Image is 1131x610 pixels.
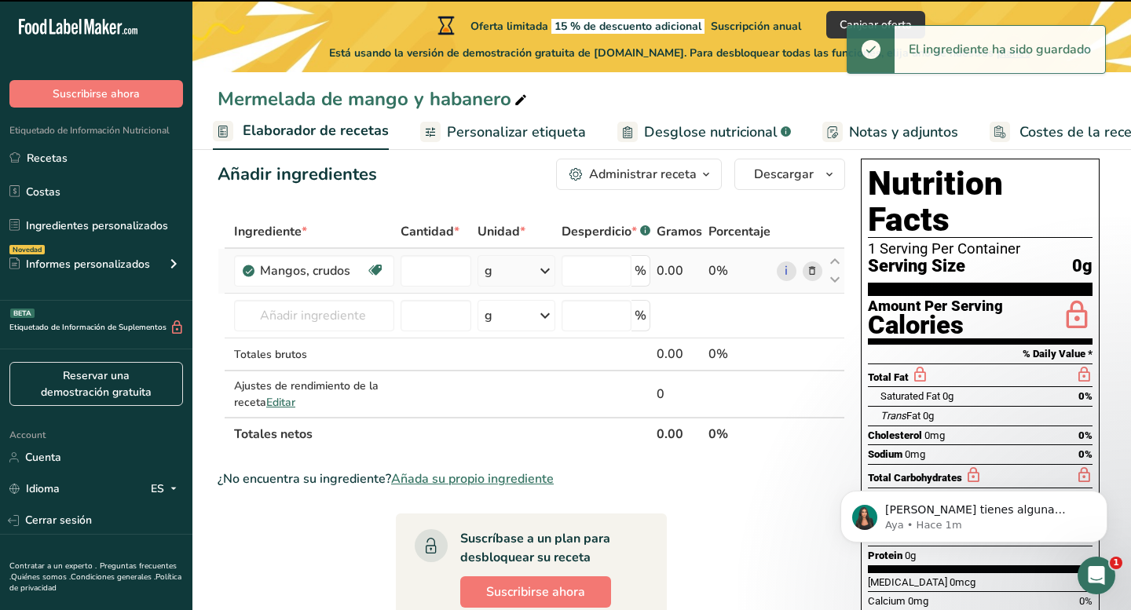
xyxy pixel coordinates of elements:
a: Personalizar etiqueta [420,115,586,150]
span: Calcium [868,595,906,607]
span: Saturated Fat [880,390,940,402]
span: Notas y adjuntos [849,122,958,143]
th: 0.00 [653,417,705,450]
i: Trans [880,410,906,422]
span: 0% [1078,429,1093,441]
a: i [777,261,796,281]
span: 15 % de descuento adicional [551,19,705,34]
div: Ajustes de rendimiento de la receta [234,378,394,411]
span: Está usando la versión de demostración gratuita de [DOMAIN_NAME]. Para desbloquear todas las func... [329,45,1030,61]
div: Añadir ingredientes [218,162,377,188]
span: 0mcg [950,576,975,588]
div: Administrar receta [589,165,697,184]
span: 0mg [905,448,925,460]
div: Novedad [9,245,45,254]
span: Elaborador de recetas [243,120,389,141]
span: Gramos [657,222,702,241]
th: Totales netos [231,417,653,450]
div: Oferta limitada [434,16,801,35]
div: Desperdicio [562,222,650,241]
div: 0% [708,261,770,280]
a: Reservar una demostración gratuita [9,362,183,406]
div: ¿No encuentra su ingrediente? [218,469,845,488]
a: Idioma [9,475,60,502]
div: BETA [10,309,35,318]
div: Amount Per Serving [868,299,1003,314]
button: Administrar receta [556,159,722,190]
div: Calories [868,314,1003,337]
iframe: Intercom notifications mensaje [817,458,1131,568]
span: 0mg [924,429,945,441]
span: 0% [1079,595,1093,607]
a: Condiciones generales . [71,572,156,583]
span: 0% [1078,390,1093,402]
span: Total Fat [868,371,909,383]
div: 0.00 [657,345,702,363]
a: Desglose nutricional [617,115,791,150]
div: Informes personalizados [9,256,150,272]
span: 0mg [908,595,928,607]
span: 0g [923,410,934,422]
div: Mermelada de mango y habanero [218,85,530,113]
span: Ingrediente [234,222,307,241]
span: 0g [942,390,953,402]
span: Canjear oferta [840,16,912,33]
div: g [485,261,492,280]
iframe: Intercom live chat [1078,557,1115,594]
span: Editar [266,395,295,410]
span: 0g [1072,257,1093,276]
a: Notas y adjuntos [822,115,958,150]
button: Suscribirse ahora [9,80,183,108]
div: g [485,306,492,325]
span: Descargar [754,165,814,184]
a: Quiénes somos . [11,572,71,583]
a: Política de privacidad [9,572,181,594]
div: El ingrediente ha sido guardado [895,26,1105,73]
span: Añada su propio ingrediente [391,469,554,488]
span: Suscripción anual [711,19,801,34]
th: 0% [705,417,774,450]
span: [MEDICAL_DATA] [868,576,947,588]
span: 1 [1110,557,1122,569]
span: Suscribirse ahora [53,86,140,102]
span: Desglose nutricional [644,122,778,143]
span: Cholesterol [868,429,922,441]
span: Unidad [478,222,525,241]
span: Personalizar etiqueta [447,122,586,143]
a: Elaborador de recetas [213,113,389,151]
div: Mangos, crudos [260,261,366,280]
a: Contratar a un experto . [9,561,97,572]
span: Serving Size [868,257,965,276]
button: Descargar [734,159,845,190]
span: Porcentaje [708,222,770,241]
div: Suscríbase a un plan para desbloquear su receta [460,529,635,567]
div: 1 Serving Per Container [868,241,1093,257]
div: 0 [657,385,702,404]
div: ES [151,480,183,499]
div: 0.00 [657,261,702,280]
button: Suscribirse ahora [460,576,611,608]
span: Suscribirse ahora [486,583,585,601]
span: 0% [1078,448,1093,460]
button: Canjear oferta [826,11,925,38]
div: Totales brutos [234,346,394,363]
h1: Nutrition Facts [868,166,1093,238]
section: % Daily Value * [868,345,1093,363]
a: Preguntas frecuentes . [9,561,177,583]
span: Fat [880,410,921,422]
div: 0% [708,345,770,363]
span: Cantidad [401,222,459,241]
span: Sodium [868,448,902,460]
input: Añadir ingrediente [234,300,394,331]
